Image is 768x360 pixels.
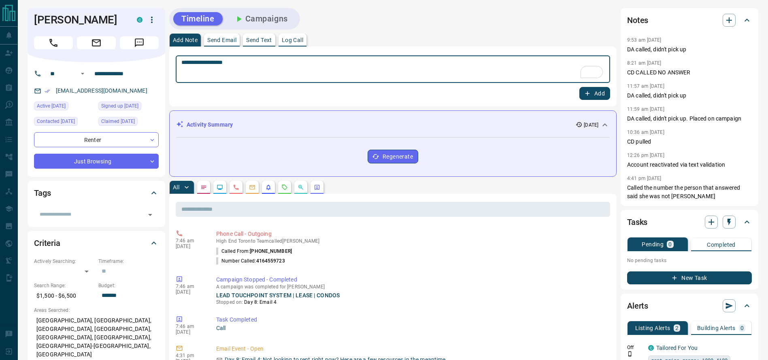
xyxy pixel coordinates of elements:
span: Contacted [DATE] [37,117,75,125]
p: 11:57 am [DATE] [627,83,664,89]
p: Number Called: [216,257,285,265]
svg: Email Verified [45,88,50,94]
div: Criteria [34,233,159,253]
p: 9:53 am [DATE] [627,37,662,43]
h2: Alerts [627,299,648,312]
svg: Notes [200,184,207,191]
p: Send Email [207,37,236,43]
button: Regenerate [368,150,418,163]
p: All [173,184,179,190]
span: [PHONE_NUMBER] [250,248,292,254]
span: Claimed [DATE] [101,117,135,125]
h2: Criteria [34,237,60,250]
p: DA called, didn't pick up [627,45,752,54]
div: Tasks [627,212,752,232]
p: Pending [642,241,664,247]
p: 2 [675,325,679,331]
p: Actively Searching: [34,258,94,265]
p: Email Event - Open [216,345,607,353]
p: CD pulled [627,138,752,146]
p: Building Alerts [697,325,736,331]
p: Account reactivated via text validation [627,161,752,169]
p: [DATE] [176,329,204,335]
svg: Emails [249,184,255,191]
h1: [PERSON_NAME] [34,13,125,26]
p: Stopped on: [216,299,607,306]
div: Fri Oct 03 2025 [98,117,159,128]
svg: Calls [233,184,239,191]
p: 7:46 am [176,284,204,289]
div: Activity Summary[DATE] [176,117,610,132]
a: Tailored For You [656,345,698,351]
span: 4164559723 [256,258,285,264]
span: Active [DATE] [37,102,66,110]
p: Budget: [98,282,159,289]
p: Task Completed [216,316,607,324]
p: CD CALLED NO ANSWER [627,68,752,77]
p: 0 [668,241,672,247]
button: Add [579,87,610,100]
div: Fri Oct 10 2025 [34,117,94,128]
div: Notes [627,11,752,30]
svg: Push Notification Only [627,351,633,357]
p: DA called, didn't pick up. Placed on campaign [627,114,752,123]
textarea: To enrich screen reader interactions, please activate Accessibility in Grammarly extension settings [181,59,604,80]
p: A campaign was completed for [PERSON_NAME] [216,284,607,290]
p: Send Text [246,37,272,43]
p: $1,500 - $6,500 [34,289,94,303]
p: High End Toronto Team called [PERSON_NAME] [216,238,607,244]
p: DA called, didn't pick up [627,91,752,100]
h2: Notes [627,14,648,27]
p: 4:31 pm [176,353,204,358]
button: New Task [627,271,752,284]
p: Off [627,344,643,351]
span: Call [34,36,73,49]
div: Fri Oct 10 2025 [34,102,94,113]
span: Day 8: Email 4 [244,299,277,305]
div: Just Browsing [34,154,159,169]
p: Campaign Stopped - Completed [216,275,607,284]
p: Areas Searched: [34,307,159,314]
div: condos.ca [648,345,654,351]
p: [DATE] [176,289,204,295]
p: Log Call [282,37,303,43]
p: 12:26 pm [DATE] [627,152,664,158]
p: [DATE] [584,121,598,129]
svg: Lead Browsing Activity [217,184,223,191]
span: Message [120,36,159,49]
div: Mon Mar 26 2018 [98,102,159,113]
p: Completed [707,242,736,248]
p: Add Note [173,37,198,43]
div: Tags [34,183,159,203]
p: Call [216,324,607,332]
p: No pending tasks [627,254,752,267]
h2: Tasks [627,216,647,229]
button: Timeline [173,12,223,25]
p: Called From: [216,248,292,255]
p: 4:41 pm [DATE] [627,176,662,181]
p: Timeframe: [98,258,159,265]
p: 10:36 am [DATE] [627,129,664,135]
p: Search Range: [34,282,94,289]
svg: Opportunities [298,184,304,191]
p: Activity Summary [187,121,233,129]
div: Alerts [627,296,752,316]
button: Open [78,69,87,78]
button: Open [145,209,156,220]
p: Phone Call - Outgoing [216,230,607,238]
p: 0 [740,325,744,331]
p: [DATE] [176,244,204,249]
svg: Listing Alerts [265,184,272,191]
button: Campaigns [226,12,296,25]
p: Called the number the person that answered said she was not [PERSON_NAME] [627,184,752,201]
span: Signed up [DATE] [101,102,138,110]
h2: Tags [34,186,51,199]
p: 7:46 am [176,324,204,329]
p: Listing Alerts [635,325,670,331]
div: Renter [34,132,159,147]
span: Email [77,36,116,49]
svg: Requests [281,184,288,191]
a: LEAD TOUCHPOINT SYSTEM | LEASE | CONDOS [216,292,340,299]
p: 11:59 am [DATE] [627,106,664,112]
svg: Agent Actions [314,184,320,191]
